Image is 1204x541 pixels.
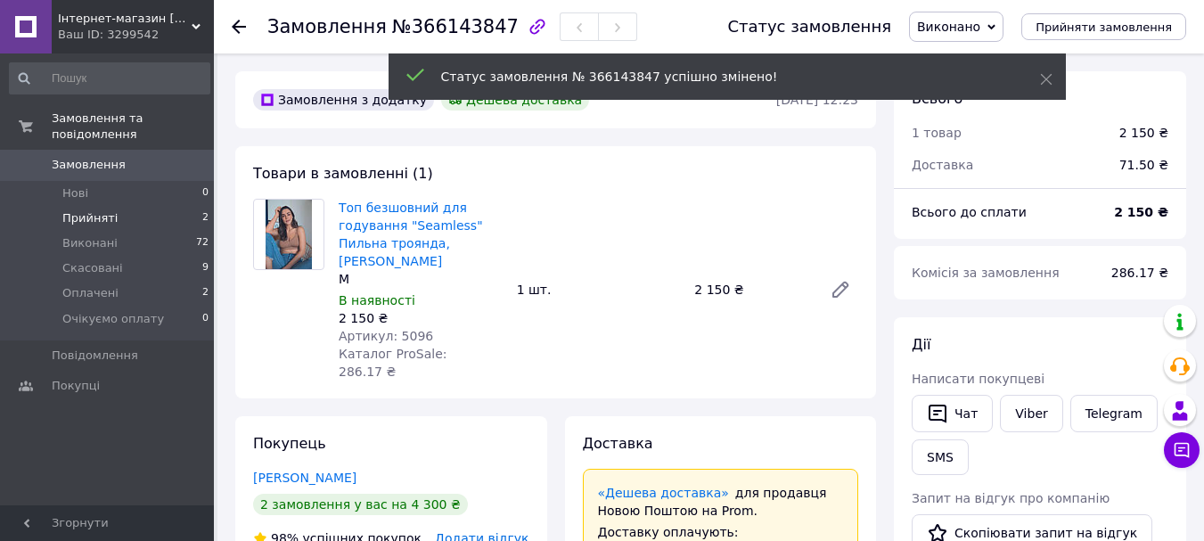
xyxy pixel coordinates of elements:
span: Прийняти замовлення [1036,20,1172,34]
span: 0 [202,311,209,327]
div: 2 150 ₴ [1119,124,1168,142]
div: Статус замовлення № 366143847 успішно змінено! [441,68,995,86]
div: 2 замовлення у вас на 4 300 ₴ [253,494,468,515]
button: Чат [912,395,993,432]
div: 2 150 ₴ [339,309,503,327]
div: 1 шт. [510,277,688,302]
span: Дії [912,336,930,353]
a: Редагувати [823,272,858,307]
a: Топ безшовний для годування "Seamless" Пильна троянда, [PERSON_NAME] [339,201,483,268]
img: Топ безшовний для годування "Seamless" Пильна троянда, Anita [266,200,313,269]
span: Доставка [583,435,653,452]
span: Написати покупцеві [912,372,1044,386]
span: 286.17 ₴ [1111,266,1168,280]
span: Оплачені [62,285,119,301]
span: 72 [196,235,209,251]
span: Комісія за замовлення [912,266,1060,280]
span: Запит на відгук про компанію [912,491,1110,505]
input: Пошук [9,62,210,94]
span: Виконано [917,20,980,34]
div: 71.50 ₴ [1109,145,1179,184]
span: Нові [62,185,88,201]
div: Замовлення з додатку [253,89,434,111]
div: Повернутися назад [232,18,246,36]
span: 2 [202,285,209,301]
a: [PERSON_NAME] [253,471,356,485]
div: для продавця Новою Поштою на Prom. [598,484,844,520]
span: Скасовані [62,260,123,276]
span: №366143847 [392,16,519,37]
div: 2 150 ₴ [687,277,815,302]
span: Виконані [62,235,118,251]
div: Доставку оплачують: [598,523,844,541]
span: Інтернет-магазин Anita care [58,11,192,27]
button: Чат з покупцем [1164,432,1200,468]
span: Доставка [912,158,973,172]
span: Замовлення [267,16,387,37]
span: 1 товар [912,126,962,140]
a: Telegram [1070,395,1158,432]
span: В наявності [339,293,415,307]
span: Всього до сплати [912,205,1027,219]
span: Повідомлення [52,348,138,364]
button: SMS [912,439,969,475]
span: 0 [202,185,209,201]
span: Артикул: 5096 [339,329,433,343]
div: Ваш ID: 3299542 [58,27,214,43]
div: Статус замовлення [727,18,891,36]
a: Viber [1000,395,1062,432]
span: Каталог ProSale: 286.17 ₴ [339,347,446,379]
span: 9 [202,260,209,276]
a: «Дешева доставка» [598,486,729,500]
b: 2 150 ₴ [1114,205,1168,219]
span: Очікуємо оплату [62,311,164,327]
span: Товари в замовленні (1) [253,165,433,182]
span: Покупці [52,378,100,394]
button: Прийняти замовлення [1021,13,1186,40]
div: M [339,270,503,288]
span: 2 [202,210,209,226]
span: Прийняті [62,210,118,226]
span: Покупець [253,435,326,452]
span: Замовлення та повідомлення [52,111,214,143]
span: Замовлення [52,157,126,173]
